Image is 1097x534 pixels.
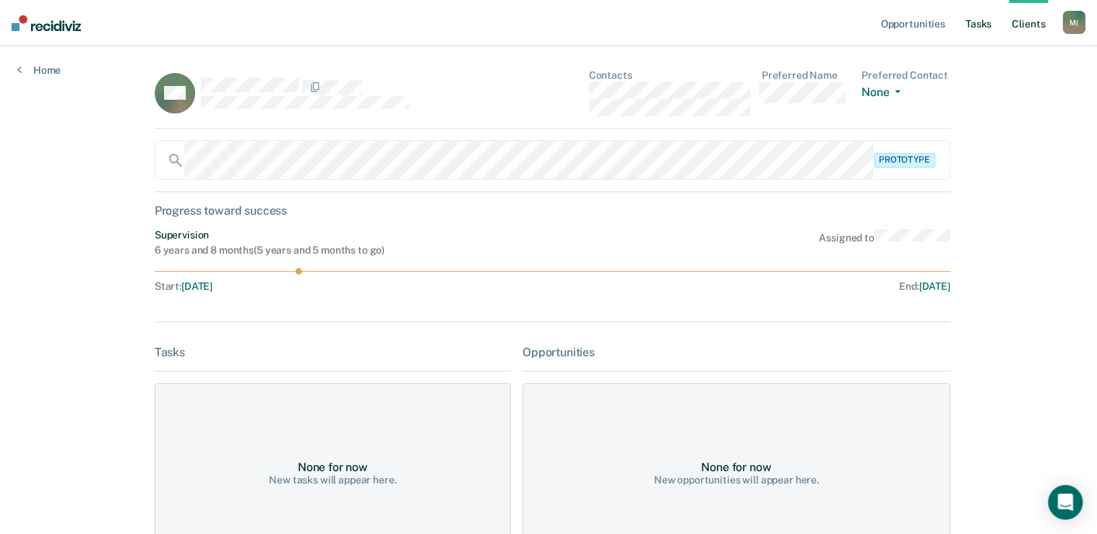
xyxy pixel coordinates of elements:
[589,69,750,82] dt: Contacts
[861,85,906,102] button: None
[701,460,771,474] div: None for now
[12,15,81,31] img: Recidiviz
[155,345,511,359] div: Tasks
[1062,11,1085,34] button: M(
[155,280,553,293] div: Start :
[1048,485,1083,520] div: Open Intercom Messenger
[654,474,819,486] div: New opportunities will appear here.
[559,280,950,293] div: End :
[762,69,850,82] dt: Preferred Name
[155,204,950,218] div: Progress toward success
[17,64,61,77] a: Home
[919,280,950,292] span: [DATE]
[298,460,368,474] div: None for now
[819,229,950,257] div: Assigned to
[269,474,396,486] div: New tasks will appear here.
[155,244,384,257] div: 6 years and 8 months ( 5 years and 5 months to go )
[155,229,384,241] div: Supervision
[181,280,212,292] span: [DATE]
[861,69,950,82] dt: Preferred Contact
[522,345,950,359] div: Opportunities
[1062,11,1085,34] div: M (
